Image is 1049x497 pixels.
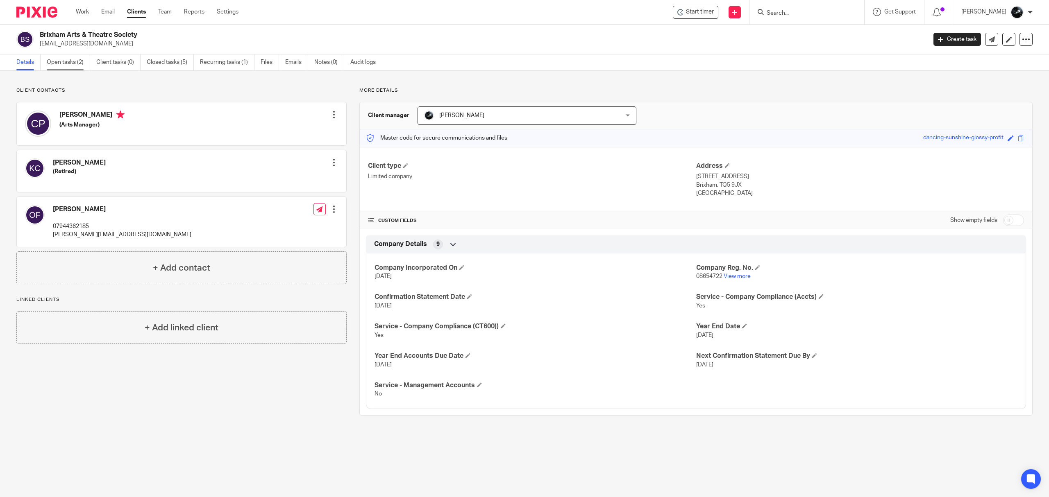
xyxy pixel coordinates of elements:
[16,54,41,70] a: Details
[375,293,696,301] h4: Confirmation Statement Date
[375,352,696,360] h4: Year End Accounts Due Date
[96,54,141,70] a: Client tasks (0)
[53,205,191,214] h4: [PERSON_NAME]
[116,111,125,119] i: Primary
[53,158,106,167] h4: [PERSON_NAME]
[16,31,34,48] img: svg%3E
[59,121,125,129] h5: (Arts Manager)
[374,240,427,248] span: Company Details
[53,167,106,176] h5: (Retired)
[375,322,696,331] h4: Service - Company Compliance (CT600))
[696,181,1024,189] p: Brixham, TQ5 9JX
[696,303,705,309] span: Yes
[696,172,1024,181] p: [STREET_ADDRESS]
[314,54,344,70] a: Notes (0)
[439,113,484,118] span: [PERSON_NAME]
[375,391,382,397] span: No
[261,54,279,70] a: Files
[1010,6,1024,19] img: 1000002122.jpg
[375,264,696,272] h4: Company Incorporated On
[368,172,696,181] p: Limited company
[47,54,90,70] a: Open tasks (2)
[696,273,722,279] span: 08654722
[436,240,440,248] span: 9
[368,111,409,120] h3: Client manager
[145,321,218,334] h4: + Add linked client
[673,6,718,19] div: Brixham Arts & Theatre Society
[16,7,57,18] img: Pixie
[158,8,172,16] a: Team
[686,8,714,16] span: Start timer
[766,10,840,17] input: Search
[961,8,1006,16] p: [PERSON_NAME]
[375,362,392,368] span: [DATE]
[884,9,916,15] span: Get Support
[16,296,347,303] p: Linked clients
[184,8,204,16] a: Reports
[153,262,210,274] h4: + Add contact
[40,40,921,48] p: [EMAIL_ADDRESS][DOMAIN_NAME]
[950,216,997,224] label: Show empty fields
[375,273,392,279] span: [DATE]
[696,189,1024,197] p: [GEOGRAPHIC_DATA]
[366,134,507,142] p: Master code for secure communications and files
[147,54,194,70] a: Closed tasks (5)
[25,158,45,178] img: svg%3E
[923,133,1004,143] div: dancing-sunshine-glossy-profit
[696,322,1017,331] h4: Year End Date
[200,54,254,70] a: Recurring tasks (1)
[696,332,713,338] span: [DATE]
[696,352,1017,360] h4: Next Confirmation Statement Due By
[724,273,751,279] a: View more
[59,111,125,121] h4: [PERSON_NAME]
[368,162,696,170] h4: Client type
[696,362,713,368] span: [DATE]
[375,332,384,338] span: Yes
[25,205,45,225] img: svg%3E
[696,264,1017,272] h4: Company Reg. No.
[933,33,981,46] a: Create task
[696,162,1024,170] h4: Address
[53,222,191,230] p: 07944362185
[359,87,1033,94] p: More details
[76,8,89,16] a: Work
[217,8,238,16] a: Settings
[53,230,191,239] p: [PERSON_NAME][EMAIL_ADDRESS][DOMAIN_NAME]
[368,217,696,224] h4: CUSTOM FIELDS
[285,54,308,70] a: Emails
[127,8,146,16] a: Clients
[16,87,347,94] p: Client contacts
[375,303,392,309] span: [DATE]
[350,54,382,70] a: Audit logs
[101,8,115,16] a: Email
[696,293,1017,301] h4: Service - Company Compliance (Accts)
[25,111,51,137] img: svg%3E
[375,381,696,390] h4: Service - Management Accounts
[424,111,434,120] img: 1000002122.jpg
[40,31,745,39] h2: Brixham Arts & Theatre Society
